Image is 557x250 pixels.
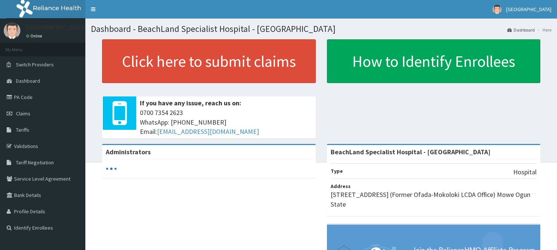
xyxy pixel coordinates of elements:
b: If you have any issue, reach us on: [140,99,241,107]
span: Claims [16,110,30,117]
p: [GEOGRAPHIC_DATA] [26,24,87,31]
b: Administrators [106,148,151,156]
a: Click here to submit claims [102,39,316,83]
img: User Image [492,5,502,14]
a: Dashboard [507,27,535,33]
p: Hospital [513,167,537,177]
img: User Image [4,22,20,39]
b: Address [331,183,351,190]
li: Here [535,27,551,33]
svg: audio-loading [106,163,117,174]
b: Type [331,168,343,174]
span: Switch Providers [16,61,54,68]
a: Online [26,33,44,39]
span: Tariffs [16,126,29,133]
a: How to Identify Enrollees [327,39,541,83]
span: Tariff Negotiation [16,159,54,166]
strong: BeachLand Specialist Hospital - [GEOGRAPHIC_DATA] [331,148,491,156]
p: [STREET_ADDRESS] (Former Ofada-Mokoloki LCDA Office) Mowe Ogun State [331,190,537,209]
span: [GEOGRAPHIC_DATA] [506,6,551,13]
a: [EMAIL_ADDRESS][DOMAIN_NAME] [157,127,259,136]
span: 0700 7354 2623 WhatsApp: [PHONE_NUMBER] Email: [140,108,312,136]
span: Dashboard [16,78,40,84]
h1: Dashboard - BeachLand Specialist Hospital - [GEOGRAPHIC_DATA] [91,24,551,34]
